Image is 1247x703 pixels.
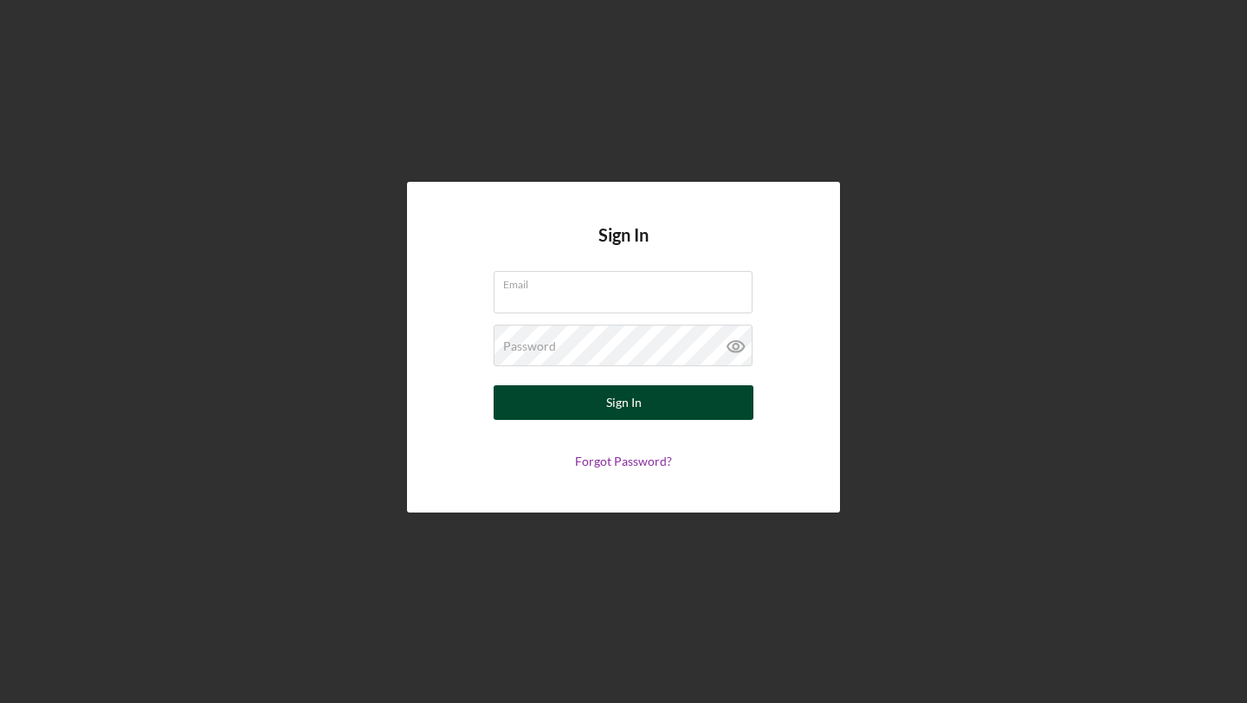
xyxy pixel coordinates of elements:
[503,339,556,353] label: Password
[606,385,642,420] div: Sign In
[575,454,672,468] a: Forgot Password?
[503,272,753,291] label: Email
[494,385,753,420] button: Sign In
[598,225,649,271] h4: Sign In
